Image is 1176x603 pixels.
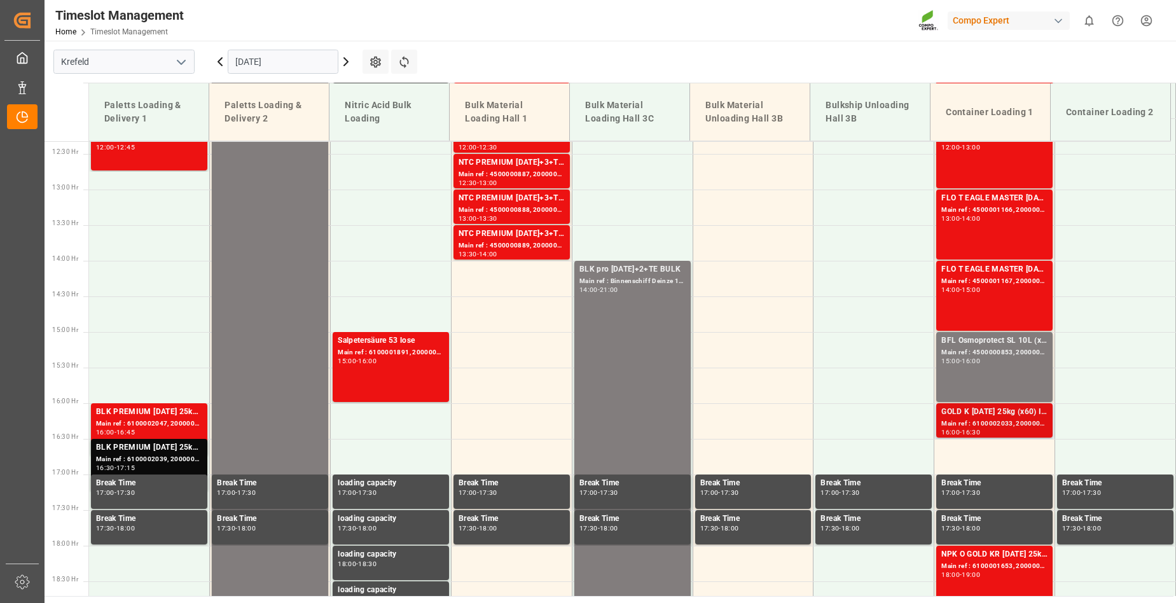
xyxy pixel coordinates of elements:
div: - [477,490,479,496]
div: - [477,216,479,221]
div: Break Time [96,513,202,525]
div: NTC PREMIUM [DATE]+3+TE BULK [459,228,565,240]
div: 18:00 [600,525,618,531]
div: 18:00 [358,525,377,531]
div: - [114,429,116,435]
div: 17:30 [721,490,739,496]
div: - [960,144,962,150]
div: BFL Osmoprotect SL 10L (x60) CL MTO [941,335,1048,347]
div: 19:00 [962,572,980,578]
div: - [839,490,841,496]
div: - [718,525,720,531]
div: 12:30 [459,180,477,186]
div: loading capacity [338,477,444,490]
div: Bulk Material Loading Hall 1 [460,94,559,130]
div: 17:00 [459,490,477,496]
div: 21:00 [600,287,618,293]
div: 17:00 [96,490,114,496]
div: 17:30 [941,525,960,531]
div: 13:00 [479,180,497,186]
span: 16:00 Hr [52,398,78,405]
div: - [477,525,479,531]
div: 12:45 [116,144,135,150]
div: 16:00 [962,358,980,364]
div: 18:00 [338,561,356,567]
div: 13:00 [941,216,960,221]
span: 18:30 Hr [52,576,78,583]
div: 18:00 [962,525,980,531]
div: Paletts Loading & Delivery 1 [99,94,198,130]
div: 13:00 [962,144,980,150]
div: FLO T EAGLE MASTER [DATE] 25kg (x42) WW [941,192,1048,205]
button: Help Center [1103,6,1132,35]
span: 13:30 Hr [52,219,78,226]
div: Main ref : 6100002033, 2000001533 [941,419,1048,429]
img: Screenshot%202023-09-29%20at%2010.02.21.png_1712312052.png [918,10,939,32]
div: - [356,561,358,567]
button: open menu [171,52,190,72]
div: NTC PREMIUM [DATE]+3+TE BULK [459,156,565,169]
div: - [114,490,116,496]
div: 17:30 [579,525,598,531]
span: 14:00 Hr [52,255,78,262]
div: Main ref : 6100002047, 2000001184 [96,419,202,429]
span: 17:30 Hr [52,504,78,511]
div: Bulkship Unloading Hall 3B [820,94,920,130]
div: BLK pro [DATE]+2+TE BULK [579,263,686,276]
div: Break Time [941,477,1048,490]
div: 18:00 [841,525,860,531]
div: 17:00 [941,490,960,496]
div: loading capacity [338,548,444,561]
div: - [960,490,962,496]
div: Salpetersäure 53 lose [338,335,444,347]
span: 18:00 Hr [52,540,78,547]
div: - [235,490,237,496]
input: Type to search/select [53,50,195,74]
div: 13:30 [479,216,497,221]
div: Main ref : 4500000888, 2000000854 [459,205,565,216]
div: 17:00 [579,490,598,496]
div: - [960,572,962,578]
div: 17:00 [1062,490,1081,496]
div: 17:30 [600,490,618,496]
div: 16:00 [941,429,960,435]
span: 13:00 Hr [52,184,78,191]
div: 17:30 [1083,490,1101,496]
div: - [960,525,962,531]
div: 18:00 [116,525,135,531]
div: Break Time [1062,477,1168,490]
div: 15:00 [338,358,356,364]
div: 12:00 [941,144,960,150]
div: 12:00 [459,144,477,150]
div: Paletts Loading & Delivery 2 [219,94,319,130]
div: NPK O GOLD KR [DATE] 25kg (x60) IT [941,548,1048,561]
div: 12:30 [479,144,497,150]
div: 18:30 [358,561,377,567]
div: Container Loading 2 [1061,100,1160,124]
div: - [1081,525,1083,531]
span: 12:30 Hr [52,148,78,155]
div: Break Time [459,477,565,490]
div: Container Loading 1 [941,100,1040,124]
div: 17:15 [116,465,135,471]
div: Main ref : 4500000889, 2000000854 [459,240,565,251]
div: - [1081,490,1083,496]
div: Break Time [820,477,927,490]
span: 17:00 Hr [52,469,78,476]
div: 18:00 [237,525,256,531]
div: Break Time [941,513,1048,525]
div: - [477,144,479,150]
div: 14:00 [941,287,960,293]
div: 14:00 [479,251,497,257]
div: - [598,287,600,293]
div: - [598,490,600,496]
div: 15:00 [962,287,980,293]
div: 17:30 [479,490,497,496]
div: - [960,216,962,221]
div: 17:30 [1062,525,1081,531]
div: 16:30 [962,429,980,435]
div: 17:30 [700,525,719,531]
div: - [477,180,479,186]
div: 16:45 [116,429,135,435]
span: 15:30 Hr [52,362,78,369]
